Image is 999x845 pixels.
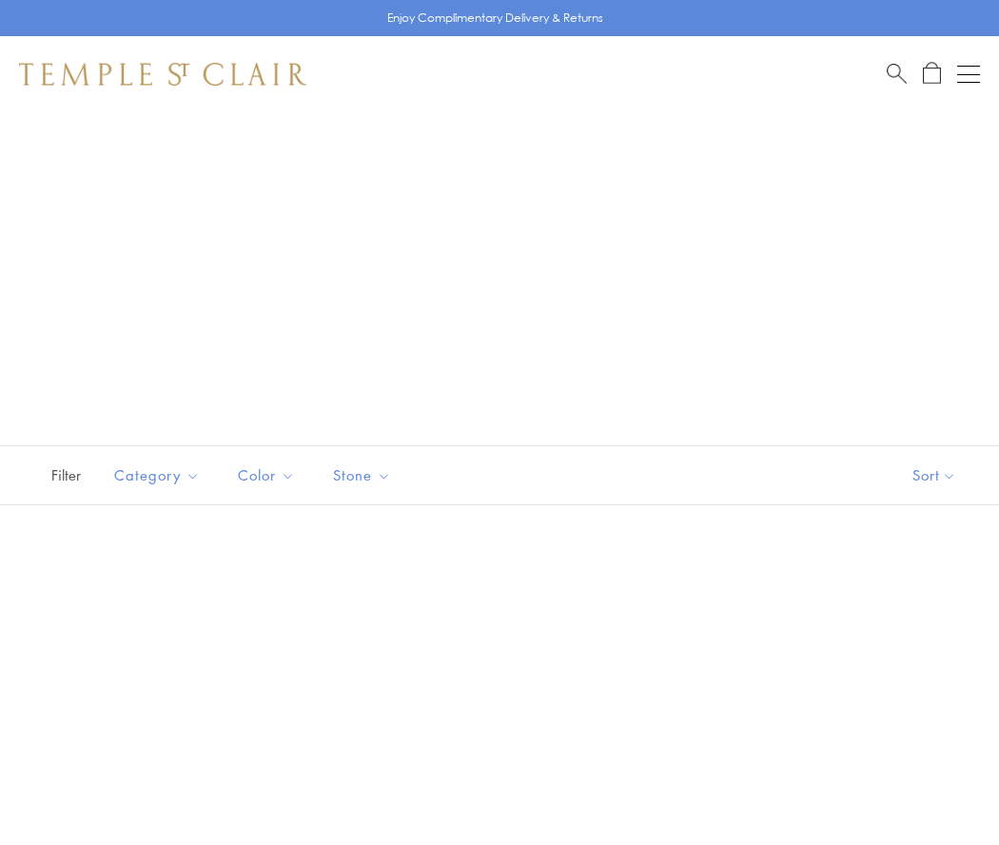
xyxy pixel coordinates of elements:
[100,454,214,497] button: Category
[323,463,405,487] span: Stone
[923,62,941,86] a: Open Shopping Bag
[224,454,309,497] button: Color
[319,454,405,497] button: Stone
[870,446,999,504] button: Show sort by
[19,63,306,86] img: Temple St. Clair
[887,62,907,86] a: Search
[228,463,309,487] span: Color
[105,463,214,487] span: Category
[387,9,603,28] p: Enjoy Complimentary Delivery & Returns
[957,63,980,86] button: Open navigation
